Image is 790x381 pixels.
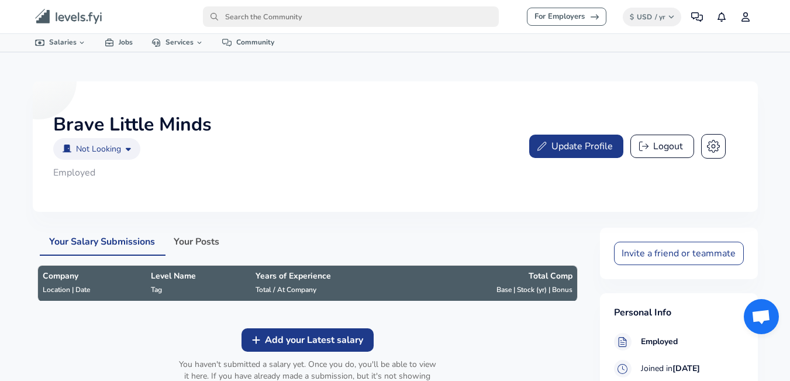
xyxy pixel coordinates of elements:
a: Services [142,34,213,51]
p: Level Name [151,270,246,282]
button: Your Posts [164,228,229,256]
button: Logout [630,135,694,158]
a: For Employers [527,8,606,26]
nav: primary [21,5,770,29]
a: Jobs [95,34,142,51]
span: Tag [151,285,162,294]
span: / yr [655,12,665,22]
button: Invite a friend or teammate [614,242,744,265]
button: $USD/ yr [623,8,682,26]
span: $ [630,12,634,22]
b: Employed [641,336,678,348]
span: Add your Latest salary [265,334,363,346]
p: Employed [53,166,212,180]
span: Location | Date [43,285,90,294]
a: Community [213,34,284,51]
a: Salaries [26,34,96,51]
p: Total Comp [418,270,572,282]
span: Total / At Company [256,285,316,294]
span: USD [637,12,652,22]
b: [DATE] [672,363,700,374]
input: Search the Community [203,6,499,27]
button: Your Salary Submissions [40,228,164,256]
p: Company [43,270,142,282]
button: Add your Latest salary [242,328,374,352]
h2: Brave Little Minds [53,114,212,135]
button: Update Profile [529,135,623,158]
h4: Personal Info [614,307,744,319]
p: Not Looking [76,143,121,155]
p: Years of Experience [256,270,409,282]
span: Joined in [641,363,700,375]
span: Base | Stock (yr) | Bonus [496,285,572,294]
div: Open chat [744,299,779,334]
